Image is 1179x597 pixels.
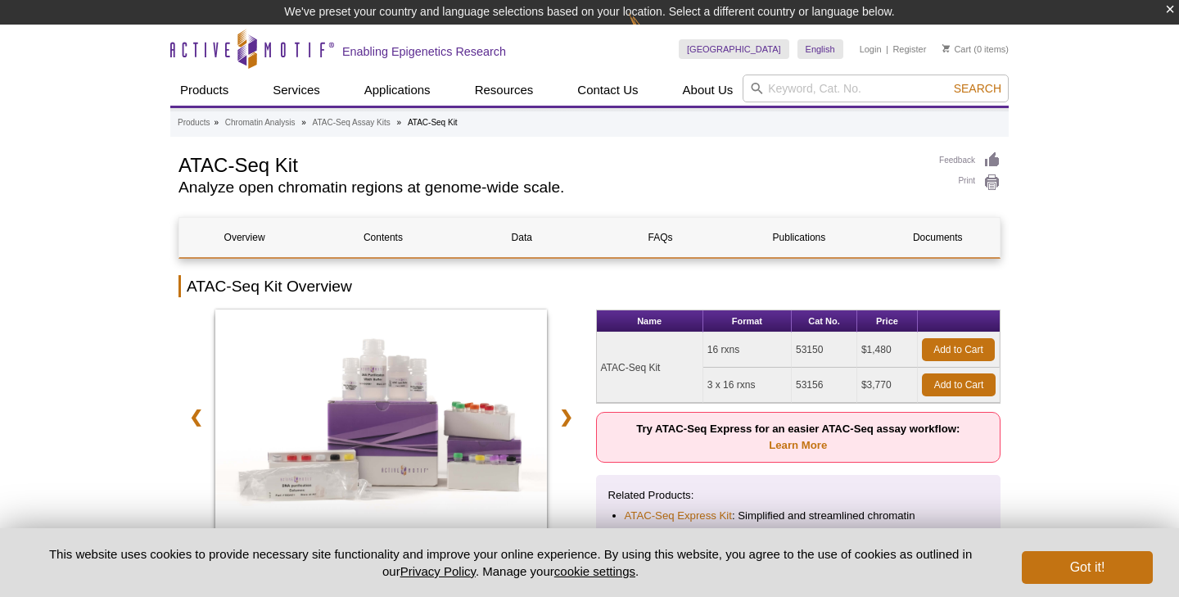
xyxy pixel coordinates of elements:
h2: Analyze open chromatin regions at genome-wide scale. [178,180,923,195]
td: $3,770 [857,368,918,403]
a: ATAC-Seq Kit [215,310,547,536]
a: Cart [942,43,971,55]
td: 3 x 16 rxns [703,368,792,403]
a: [GEOGRAPHIC_DATA] [679,39,789,59]
p: This website uses cookies to provide necessary site functionality and improve your online experie... [26,545,995,580]
h2: ATAC-Seq Kit Overview [178,275,1001,297]
a: Products [178,115,210,130]
a: Add to Cart [922,338,995,361]
a: About Us [673,75,743,106]
a: Contact Us [567,75,648,106]
h1: ATAC-Seq Kit [178,152,923,176]
th: Format [703,310,792,332]
li: ATAC-Seq Kit [408,118,458,127]
a: Print [939,174,1001,192]
li: » [214,118,219,127]
th: Name [597,310,703,332]
a: Login [860,43,882,55]
li: » [397,118,402,127]
a: ATAC-Seq Assay Kits [313,115,391,130]
a: Feedback [939,152,1001,170]
h2: Enabling Epigenetics Research [342,44,506,59]
a: Learn More [769,439,827,451]
a: Services [263,75,330,106]
a: Register [892,43,926,55]
a: Chromatin Analysis [225,115,296,130]
a: FAQs [595,218,725,257]
img: Change Here [629,12,672,51]
img: ATAC-Seq Kit [215,310,547,531]
button: cookie settings [554,564,635,578]
a: English [797,39,843,59]
a: Resources [465,75,544,106]
td: $1,480 [857,332,918,368]
td: 16 rxns [703,332,792,368]
td: 53156 [792,368,857,403]
a: ATAC-Seq Express Kit [625,508,732,524]
td: 53150 [792,332,857,368]
li: » [301,118,306,127]
th: Cat No. [792,310,857,332]
input: Keyword, Cat. No. [743,75,1009,102]
a: ❮ [178,398,214,436]
li: : Simplified and streamlined chromatin accessibility profiling [625,508,973,540]
a: Applications [355,75,440,106]
a: Contents [318,218,448,257]
button: Search [949,81,1006,96]
a: Products [170,75,238,106]
span: Search [954,82,1001,95]
li: | [886,39,888,59]
a: Add to Cart [922,373,996,396]
td: ATAC-Seq Kit [597,332,703,403]
a: Documents [873,218,1003,257]
th: Price [857,310,918,332]
p: Related Products: [608,487,989,504]
a: Publications [734,218,864,257]
a: Overview [179,218,309,257]
a: Data [457,218,587,257]
img: Your Cart [942,44,950,52]
a: Privacy Policy [400,564,476,578]
button: Got it! [1022,551,1153,584]
li: (0 items) [942,39,1009,59]
strong: Try ATAC-Seq Express for an easier ATAC-Seq assay workflow: [636,423,960,451]
a: ❯ [549,398,584,436]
